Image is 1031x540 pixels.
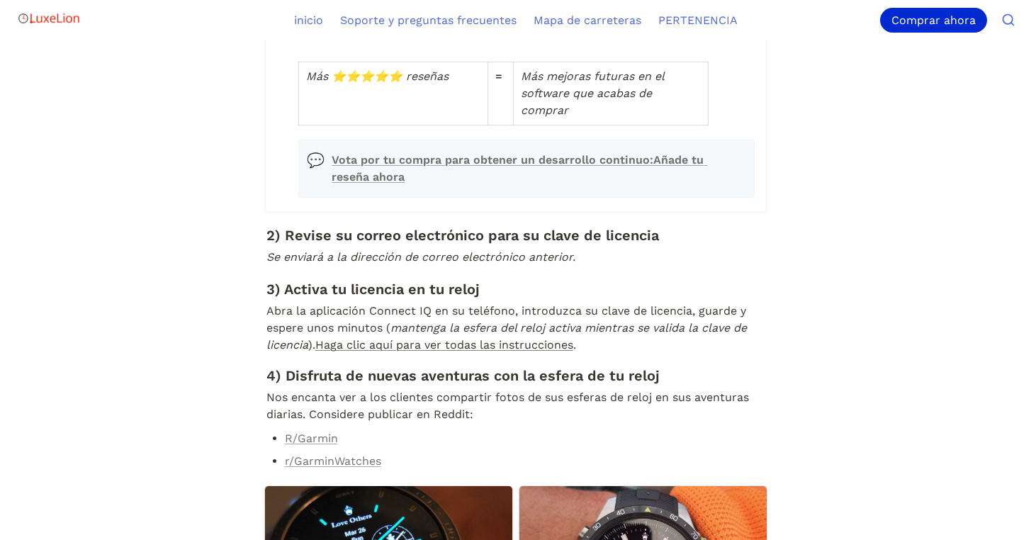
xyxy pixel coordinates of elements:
[880,8,987,33] div: Comprar ahora
[266,321,750,351] em: mantenga la esfera del reloj activa mientras se valida la clave de licencia
[495,69,502,83] strong: =
[265,387,767,425] p: Nos encanta ver a los clientes compartir fotos de sus esferas de reloj en sus aventuras diarias. ...
[307,152,325,169] span: 💬
[332,153,707,184] a: Vota por tu compra para obtener un desarrollo continuo:Añade tu reseña ahora
[521,69,667,117] em: Más mejoras futuras en el software que acabas de comprar
[285,432,338,445] a: R/Garmin
[265,300,767,356] p: Abra la aplicación Connect IQ en su teléfono, introduzca su clave de licencia, guarde y espere un...
[306,69,449,83] em: Más ⭐⭐⭐⭐⭐ reseñas
[17,4,81,33] img: Logotipo
[265,278,767,300] h3: 3) Activa tu licencia en tu reloj
[266,250,575,264] em: Se enviará a la dirección de correo electrónico anterior.
[265,224,767,247] h3: 2) Revise su correo electrónico para su clave de licencia
[285,454,381,468] a: r/GarminWatches
[880,8,993,33] a: Comprar ahora
[265,364,767,387] h3: 4) Disfruta de nuevas aventuras con la esfera de tu reloj
[315,338,573,351] a: Haga clic aquí para ver todas las instrucciones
